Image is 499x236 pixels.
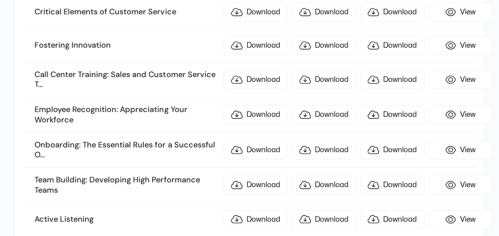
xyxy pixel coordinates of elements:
a: View [428,141,493,159]
a: View [428,176,493,194]
h3: Fostering Innovation [35,40,219,50]
a: View [428,36,493,55]
a: Download [292,176,356,194]
span: ... [40,149,45,160]
a: Download [223,176,288,194]
a: Download [292,141,356,159]
a: Download [292,210,356,229]
h3: Onboarding: The Essential Rules for a Successful O [35,140,219,160]
a: Download [292,70,356,89]
h3: Call Center Training: Sales and Customer Service T [35,70,219,90]
a: Download [223,70,288,89]
a: Download [292,3,356,21]
a: Download [360,176,424,194]
h3: Employee Recognition: Appreciating Your Workforce [35,104,219,125]
a: Download [223,36,288,55]
a: Download [292,105,356,124]
a: Download [360,141,424,159]
a: Download [360,3,424,21]
h3: Critical Elements of Customer Service [35,7,219,17]
a: Download [223,210,288,229]
a: View [428,70,493,89]
a: Download [292,36,356,55]
a: View [428,210,493,229]
a: Download [360,70,424,89]
h3: Active Listening [35,214,219,224]
a: Download [360,105,424,124]
a: Download [223,105,288,124]
a: Download [223,141,288,159]
h3: Team Building: Developing High Performance Teams [35,175,219,195]
a: Download [223,3,288,21]
a: Download [360,36,424,55]
span: ... [38,79,43,89]
a: View [428,3,493,21]
a: View [428,105,493,124]
a: Download [360,210,424,229]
